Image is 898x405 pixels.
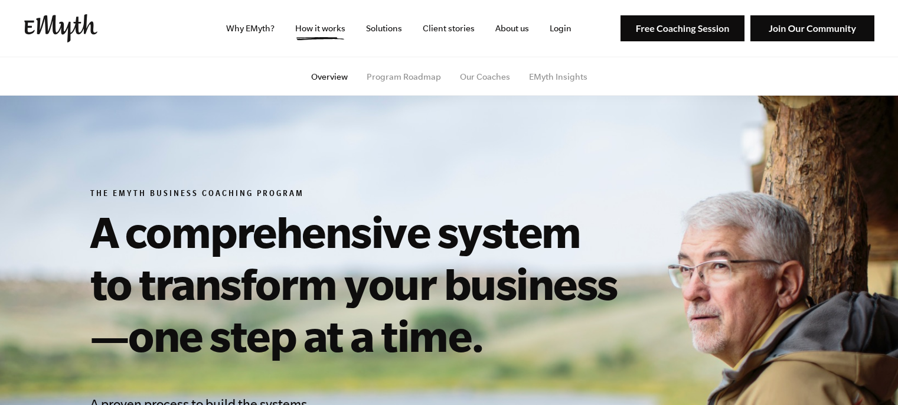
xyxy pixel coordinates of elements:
[311,72,348,81] a: Overview
[24,14,97,43] img: EMyth
[90,205,629,361] h1: A comprehensive system to transform your business—one step at a time.
[750,15,874,42] img: Join Our Community
[621,15,744,42] img: Free Coaching Session
[90,189,629,201] h6: The EMyth Business Coaching Program
[460,72,510,81] a: Our Coaches
[529,72,587,81] a: EMyth Insights
[367,72,441,81] a: Program Roadmap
